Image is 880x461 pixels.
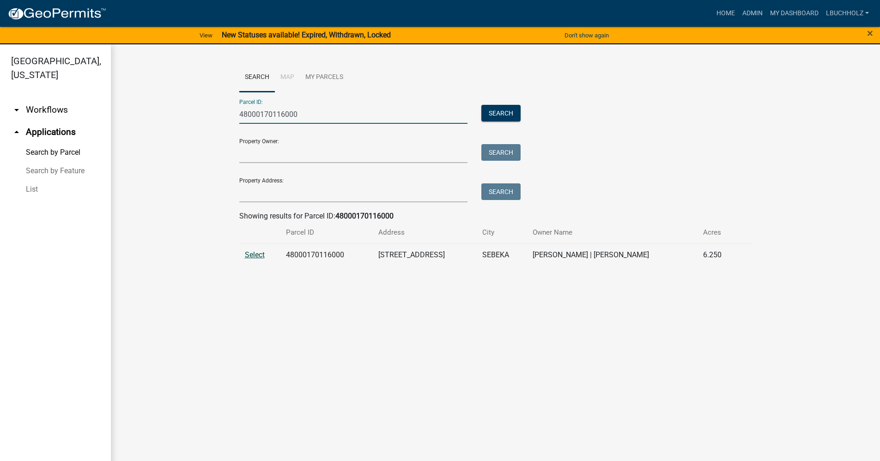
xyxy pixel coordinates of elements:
[11,127,22,138] i: arrow_drop_up
[280,243,373,266] td: 48000170116000
[481,183,521,200] button: Search
[280,222,373,243] th: Parcel ID
[698,243,737,266] td: 6.250
[481,144,521,161] button: Search
[477,222,528,243] th: City
[822,5,873,22] a: lbuchholz
[867,27,873,40] span: ×
[766,5,822,22] a: My Dashboard
[373,222,476,243] th: Address
[561,28,613,43] button: Don't show again
[698,222,737,243] th: Acres
[11,104,22,115] i: arrow_drop_down
[481,105,521,121] button: Search
[239,211,752,222] div: Showing results for Parcel ID:
[196,28,216,43] a: View
[527,243,698,266] td: [PERSON_NAME] | [PERSON_NAME]
[373,243,476,266] td: [STREET_ADDRESS]
[245,250,265,259] a: Select
[477,243,528,266] td: SEBEKA
[527,222,698,243] th: Owner Name
[239,63,275,92] a: Search
[713,5,739,22] a: Home
[867,28,873,39] button: Close
[300,63,349,92] a: My Parcels
[335,212,394,220] strong: 48000170116000
[739,5,766,22] a: Admin
[222,30,391,39] strong: New Statuses available! Expired, Withdrawn, Locked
